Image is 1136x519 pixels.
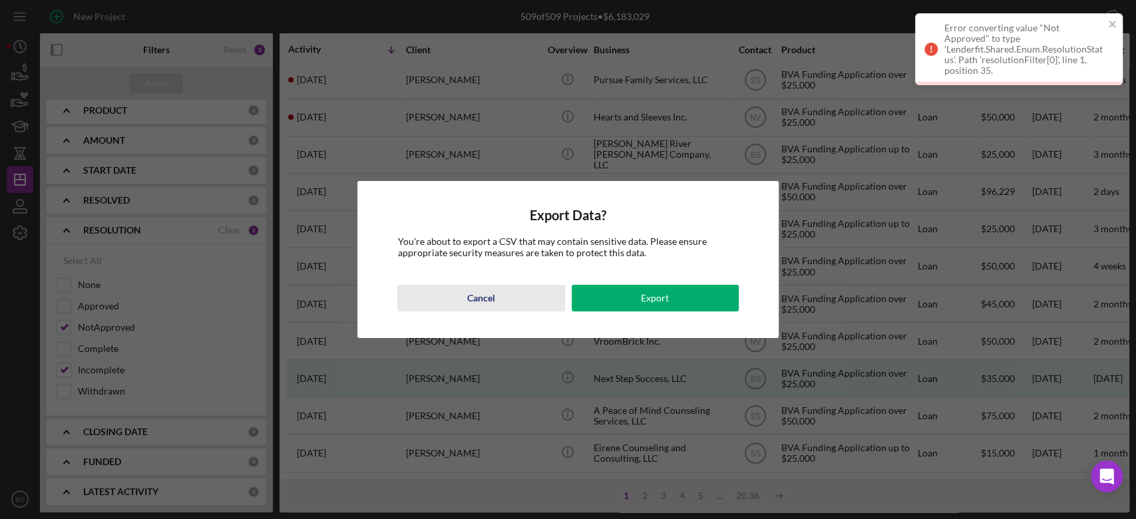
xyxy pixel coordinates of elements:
[397,208,738,223] h4: Export Data?
[397,285,564,311] button: Cancel
[467,285,495,311] div: Cancel
[944,23,1104,76] div: Error converting value "Not Approved" to type 'Lenderfit.Shared.Enum.ResolutionStatus'. Path 'res...
[641,285,669,311] div: Export
[1091,460,1123,492] div: Open Intercom Messenger
[572,285,739,311] button: Export
[397,236,738,258] div: You're about to export a CSV that may contain sensitive data. Please ensure appropriate security ...
[1108,19,1117,31] button: close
